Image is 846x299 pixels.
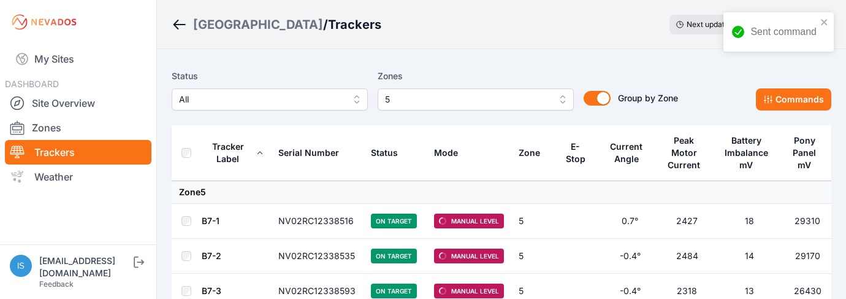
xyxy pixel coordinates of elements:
[519,147,540,159] div: Zone
[202,141,254,165] div: Tracker Label
[371,147,398,159] div: Status
[172,69,368,83] label: Status
[179,92,343,107] span: All
[278,147,339,159] div: Serial Number
[271,239,364,274] td: NV02RC12338535
[791,134,818,171] div: Pony Panel mV
[371,284,417,298] span: On Target
[5,140,151,165] a: Trackers
[750,25,817,39] div: Sent command
[5,91,151,115] a: Site Overview
[323,16,328,33] span: /
[202,250,221,261] a: B7-2
[5,44,151,74] a: My Sites
[565,141,586,165] div: E-Stop
[371,249,417,263] span: On Target
[715,204,783,239] td: 18
[10,12,78,32] img: Nevados
[378,69,574,83] label: Zones
[658,204,715,239] td: 2427
[378,88,574,111] button: 5
[434,284,504,298] span: Manual Level
[434,214,504,228] span: Manual Level
[371,214,417,228] span: On Target
[565,132,594,174] button: E-Stop
[193,16,323,33] a: [GEOGRAPHIC_DATA]
[756,88,831,111] button: Commands
[172,181,831,204] td: Zone 5
[39,255,131,279] div: [EMAIL_ADDRESS][DOMAIN_NAME]
[519,138,550,168] button: Zone
[687,20,737,29] span: Next update in
[783,239,831,274] td: 29170
[172,88,368,111] button: All
[511,204,557,239] td: 5
[202,132,264,174] button: Tracker Label
[601,239,658,274] td: -0.4°
[666,126,708,180] button: Peak Motor Current
[371,138,408,168] button: Status
[609,141,644,165] div: Current Angle
[5,79,59,89] span: DASHBOARD
[278,138,349,168] button: Serial Number
[328,16,381,33] h3: Trackers
[5,115,151,140] a: Zones
[10,255,32,277] img: iswagart@prim.com
[666,134,703,171] div: Peak Motor Current
[385,92,549,107] span: 5
[202,216,219,226] a: B7-1
[658,239,715,274] td: 2484
[618,93,678,103] span: Group by Zone
[609,132,651,174] button: Current Angle
[202,285,221,296] a: B7-3
[434,249,504,263] span: Manual Level
[820,17,829,27] button: close
[511,239,557,274] td: 5
[172,9,381,41] nav: Breadcrumb
[791,126,824,180] button: Pony Panel mV
[39,279,74,289] a: Feedback
[723,134,770,171] div: Battery Imbalance mV
[715,239,783,274] td: 14
[783,204,831,239] td: 29310
[271,204,364,239] td: NV02RC12338516
[5,165,151,189] a: Weather
[434,147,458,159] div: Mode
[601,204,658,239] td: 0.7°
[434,138,468,168] button: Mode
[723,126,776,180] button: Battery Imbalance mV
